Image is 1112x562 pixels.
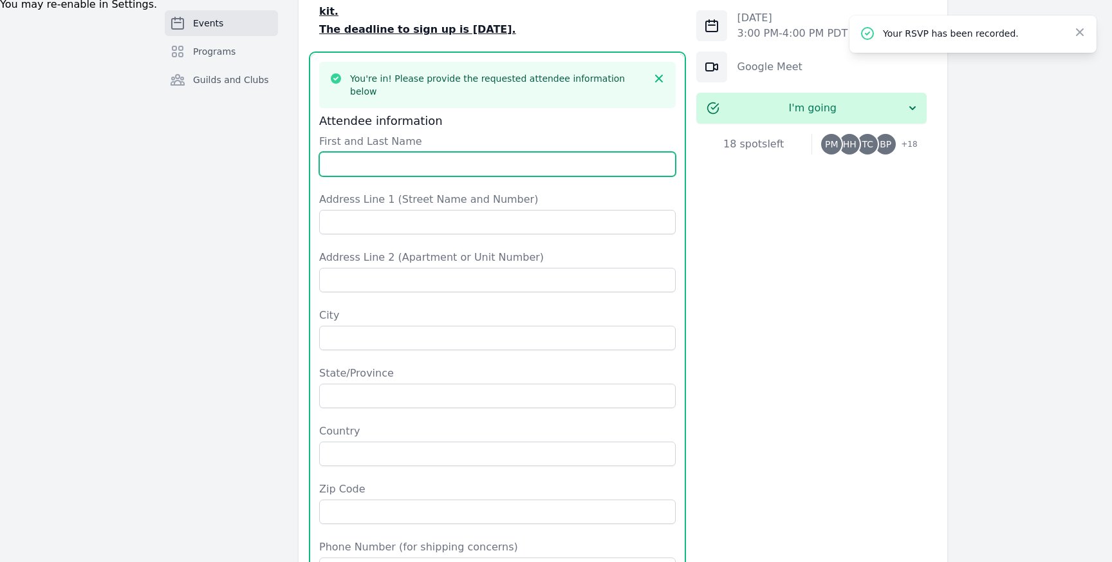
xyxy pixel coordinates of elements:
span: I'm going [719,100,906,116]
span: TC [862,140,873,149]
span: Guilds and Clubs [193,73,269,86]
h3: You're in! Please provide the requested attendee information below [350,72,645,98]
label: Address Line 2 (Apartment or Unit Number) [319,250,676,265]
a: Programs [165,39,278,64]
a: Google Meet [737,61,802,73]
label: Country [319,424,676,439]
span: Programs [193,45,236,58]
span: + 18 [893,136,917,155]
div: 18 spots left [696,136,811,152]
u: The deadline to sign up is [DATE]. [319,23,516,35]
h3: Attendee information [319,113,676,129]
p: [DATE] [737,10,848,26]
span: HH [843,140,857,149]
button: I'm going [696,93,927,124]
a: Events [165,10,278,36]
span: PM [825,140,839,149]
nav: Sidebar [165,10,278,113]
p: Your RSVP has been recorded. [883,27,1063,40]
a: Guilds and Clubs [165,67,278,93]
label: Address Line 1 (Street Name and Number) [319,192,676,207]
label: First and Last Name [319,134,676,149]
label: Phone Number (for shipping concerns) [319,539,676,555]
label: Zip Code [319,482,676,497]
label: City [319,308,676,323]
label: State/Province [319,366,676,381]
span: Events [193,17,223,30]
span: BP [880,140,891,149]
p: 3:00 PM - 4:00 PM PDT [737,26,848,41]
